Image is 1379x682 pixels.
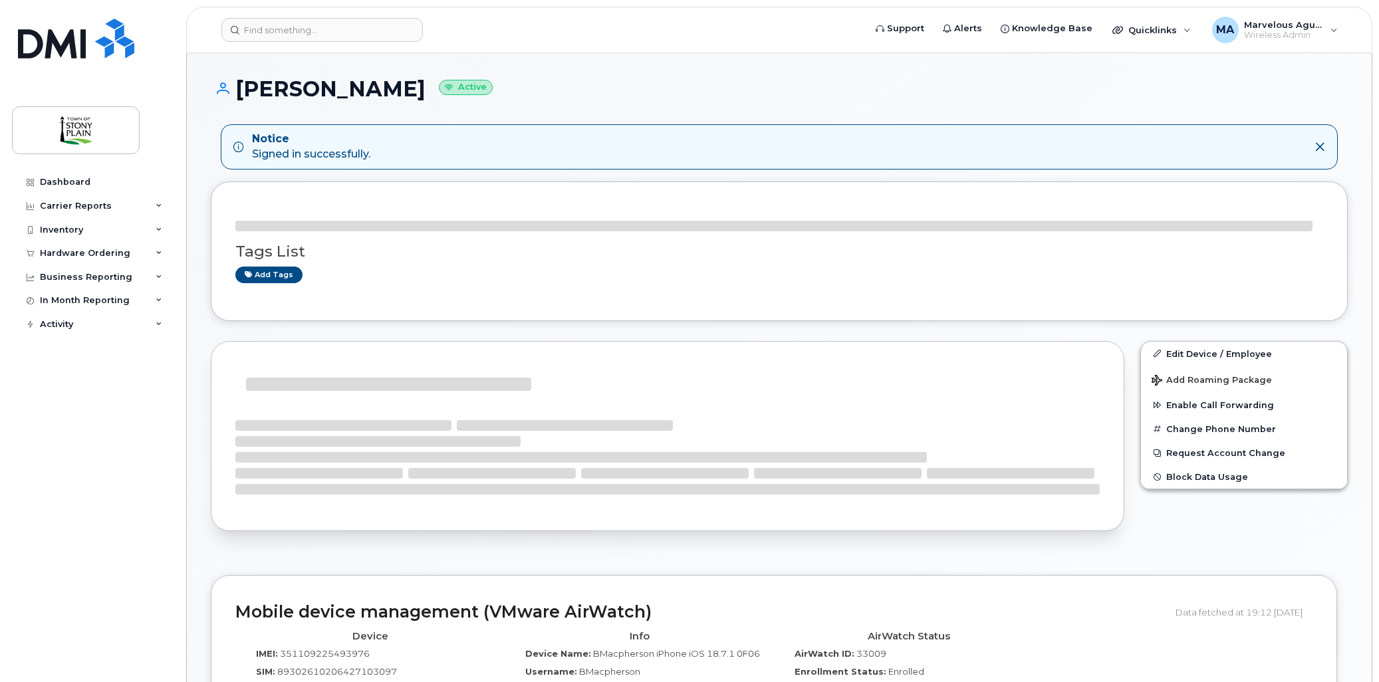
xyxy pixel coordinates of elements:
label: Enrollment Status: [795,665,886,678]
span: Enable Call Forwarding [1166,400,1274,410]
h4: Device [245,631,495,642]
strong: Notice [252,132,370,147]
h3: Tags List [235,243,1323,260]
label: AirWatch ID: [795,647,854,660]
label: SIM: [256,665,275,678]
a: Edit Device / Employee [1141,342,1347,366]
span: BMacpherson iPhone iOS 18.7.1 0F06 [593,648,760,659]
button: Enable Call Forwarding [1141,393,1347,417]
label: Username: [525,665,577,678]
h2: Mobile device management (VMware AirWatch) [235,603,1166,622]
span: 33009 [856,648,886,659]
button: Request Account Change [1141,441,1347,465]
button: Add Roaming Package [1141,366,1347,393]
button: Block Data Usage [1141,465,1347,489]
h1: [PERSON_NAME] [211,77,1348,100]
h4: Info [515,631,764,642]
span: Enrolled [888,666,924,677]
h4: AirWatch Status [784,631,1033,642]
button: Change Phone Number [1141,417,1347,441]
small: Active [439,80,493,95]
span: 351109225493976 [280,648,370,659]
div: Data fetched at 19:12 [DATE] [1176,600,1313,625]
a: Add tags [235,267,303,283]
span: 89302610206427103097 [277,666,397,677]
span: Add Roaming Package [1152,375,1272,388]
div: Signed in successfully. [252,132,370,162]
span: BMacpherson [579,666,640,677]
label: IMEI: [256,647,278,660]
label: Device Name: [525,647,591,660]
